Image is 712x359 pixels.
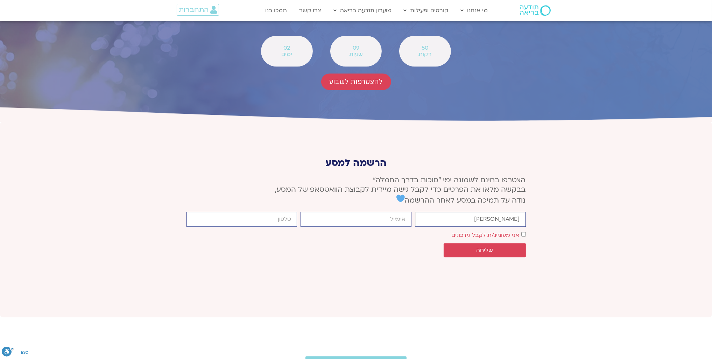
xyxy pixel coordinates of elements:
img: 💙 [396,194,405,203]
p: הצטרפו בחינם לשמונה ימי ״סוכות בדרך החמלה״ [186,175,526,205]
span: נודה על תמיכה במסע לאחר ההרשמה [396,196,526,205]
input: מותר להשתמש רק במספרים ותווי טלפון (#, -, *, וכו'). [186,212,297,227]
a: צרו קשר [296,4,325,17]
a: התחברות [177,4,219,16]
span: 50 [408,45,442,51]
img: תודעה בריאה [520,5,551,16]
span: 02 [270,45,303,51]
button: שליחה [444,243,526,257]
span: להצטרפות לשבוע [330,78,383,86]
p: הרשמה למסע [186,157,526,168]
input: שם פרטי [415,212,526,227]
a: תמכו בנו [262,4,290,17]
span: בבקשה מלאו את הפרטים כדי לקבל גישה מיידית לקבוצת הוואטסאפ של המסע, [275,185,526,194]
span: שעות [339,51,373,57]
span: התחברות [179,6,209,14]
a: להצטרפות לשבוע [321,73,391,90]
a: קורסים ופעילות [400,4,452,17]
span: 09 [339,45,373,51]
form: טופס חדש [186,212,526,261]
input: אימייל [301,212,411,227]
span: דקות [408,51,442,57]
label: אני מעוניינ/ת לקבל עדכונים [452,231,520,239]
a: מועדון תודעה בריאה [330,4,395,17]
span: שליחה [476,247,493,253]
a: מי אנחנו [457,4,492,17]
span: ימים [270,51,303,57]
